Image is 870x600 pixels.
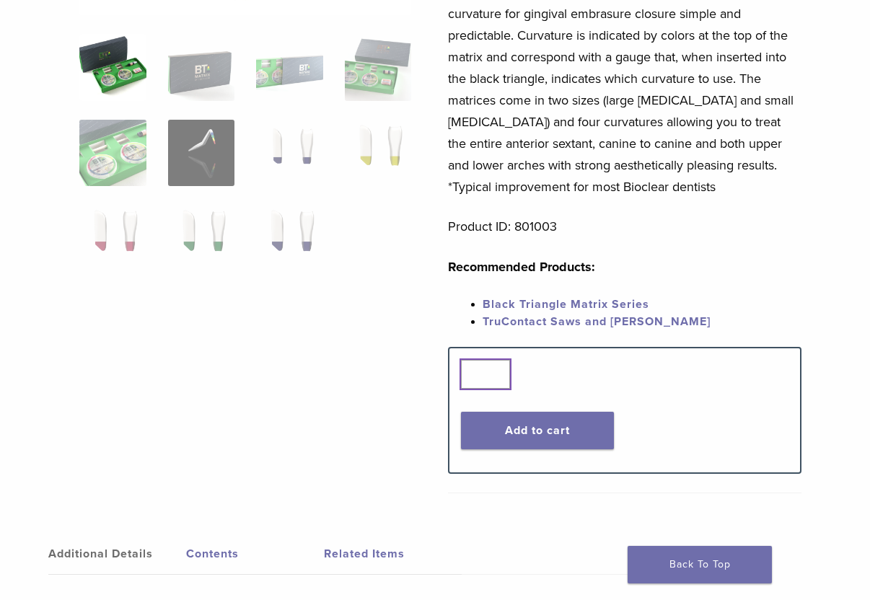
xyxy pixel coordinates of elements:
[483,314,711,329] a: TruContact Saws and [PERSON_NAME]
[483,297,649,312] a: Black Triangle Matrix Series
[345,34,412,101] img: Black Triangle (BT) Kit - Image 4
[79,205,146,272] img: Black Triangle (BT) Kit - Image 9
[256,120,323,187] img: Black Triangle (BT) Kit - Image 7
[448,259,595,275] strong: Recommended Products:
[79,120,146,187] img: Black Triangle (BT) Kit - Image 5
[256,34,323,101] img: Black Triangle (BT) Kit - Image 3
[168,120,235,187] img: Black Triangle (BT) Kit - Image 6
[186,534,324,574] a: Contents
[256,205,323,272] img: Black Triangle (BT) Kit - Image 11
[168,34,235,101] img: Black Triangle (BT) Kit - Image 2
[345,120,412,187] img: Black Triangle (BT) Kit - Image 8
[48,534,186,574] a: Additional Details
[168,205,235,272] img: Black Triangle (BT) Kit - Image 10
[324,534,462,574] a: Related Items
[628,546,772,583] a: Back To Top
[79,34,146,101] img: Intro-Black-Triangle-Kit-6-Copy-e1548792917662-324x324.jpg
[461,412,614,449] button: Add to cart
[448,216,801,237] p: Product ID: 801003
